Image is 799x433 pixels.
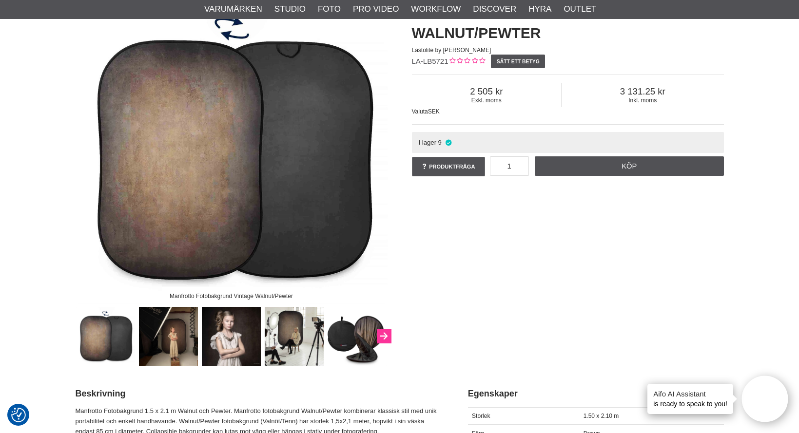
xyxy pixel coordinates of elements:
[473,3,516,16] a: Discover
[161,287,301,304] div: Manfrotto Fotobakgrund Vintage Walnut/Pewter
[412,2,724,43] h1: Manfrotto Fotobakgrund 1.5x2.1m Walnut/Pewter
[491,55,545,68] a: Sätt ett betyg
[318,3,341,16] a: Foto
[412,97,562,104] span: Exkl. moms
[412,157,485,176] a: Produktfråga
[76,388,444,400] h2: Beskrivning
[564,3,596,16] a: Outlet
[202,307,261,366] img: Fotograf Therese Asplund - Walnut
[535,156,724,176] a: Köp
[328,307,387,366] img: Manfrotto Collapsible viks till 1/3 av sin storlek
[412,108,428,115] span: Valuta
[353,3,399,16] a: Pro Video
[472,413,490,419] span: Storlek
[653,389,727,399] h4: Aifo AI Assistant
[76,307,135,366] img: Manfrotto Fotobakgrund Vintage Walnut/Pewter
[438,139,442,146] span: 9
[265,307,324,366] img: Vintage fotobakgrunder för foto och video
[444,139,452,146] i: I lager
[274,3,306,16] a: Studio
[377,329,391,343] button: Next
[448,56,485,67] div: Kundbetyg: 0
[562,97,723,104] span: Inkl. moms
[412,47,491,54] span: Lastolite by [PERSON_NAME]
[412,86,562,97] span: 2 505
[204,3,262,16] a: Varumärken
[562,86,723,97] span: 3 131.25
[468,388,724,400] h2: Egenskaper
[418,139,436,146] span: I lager
[428,108,440,115] span: SEK
[528,3,551,16] a: Hyra
[139,307,198,366] img: Fotograf Therese Asplund - Walnut
[412,57,448,65] span: LA-LB5721
[11,408,26,422] img: Revisit consent button
[11,406,26,424] button: Samtyckesinställningar
[411,3,461,16] a: Workflow
[584,413,619,419] span: 1.50 x 2.10 m
[647,384,733,414] div: is ready to speak to you!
